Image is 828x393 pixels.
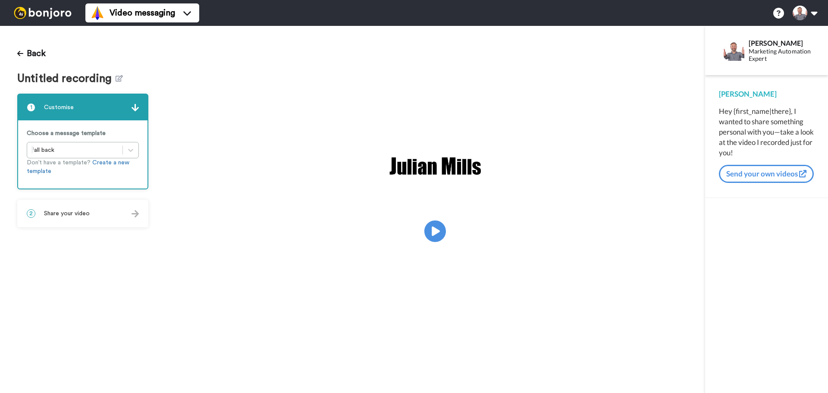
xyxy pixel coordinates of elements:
p: Don’t have a template? [27,158,139,176]
a: Create a new template [27,160,129,174]
span: 1 [27,103,35,112]
div: Hey {first_name|there}, I wanted to share something personal with you—take a look at the video I ... [719,106,814,158]
img: Profile Image [724,40,744,61]
span: 2 [27,209,35,218]
img: arrow.svg [132,210,139,217]
div: Marketing Automation Expert [749,48,814,63]
button: Back [17,43,46,64]
div: [PERSON_NAME] [749,39,814,47]
span: Video messaging [110,7,175,19]
span: Share your video [44,209,90,218]
span: Customise [44,103,74,112]
div: 2Share your video [17,200,148,227]
button: Send your own videos [719,165,814,183]
img: vm-color.svg [91,6,104,20]
p: Choose a message template [27,129,139,138]
img: arrow.svg [132,104,139,111]
div: [PERSON_NAME] [719,89,814,99]
img: bj-logo-header-white.svg [10,7,75,19]
span: Untitled recording [17,72,116,85]
img: f8494b91-53e0-4db8-ac0e-ddbef9ae8874 [388,152,483,180]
